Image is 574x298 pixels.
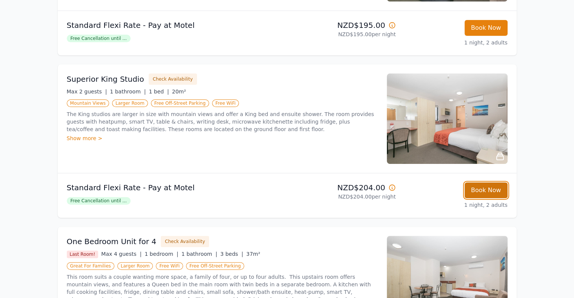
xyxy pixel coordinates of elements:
p: 1 night, 2 adults [402,39,508,46]
p: Standard Flexi Rate - Pay at Motel [67,20,284,31]
span: Larger Room [117,262,153,270]
button: Book Now [465,182,508,198]
h3: One Bedroom Unit for 4 [67,236,157,247]
span: Free WiFi [156,262,183,270]
span: 1 bedroom | [145,251,179,257]
span: Free WiFi [212,99,239,107]
span: 1 bathroom | [110,89,146,95]
span: Max 2 guests | [67,89,107,95]
p: The King studios are larger in size with mountain views and offer a King bed and ensuite shower. ... [67,110,378,133]
button: Check Availability [149,73,197,85]
h3: Superior King Studio [67,74,144,84]
p: NZD$195.00 per night [290,31,396,38]
span: Last Room! [67,251,98,258]
span: Free Off-Street Parking [186,262,244,270]
span: Free Cancellation until ... [67,197,131,205]
p: NZD$204.00 per night [290,193,396,200]
span: Larger Room [112,99,148,107]
span: Max 4 guests | [101,251,142,257]
button: Book Now [465,20,508,36]
span: 3 beds | [220,251,243,257]
span: 20m² [172,89,186,95]
p: Standard Flexi Rate - Pay at Motel [67,182,284,193]
div: Show more > [67,134,378,142]
span: Free Off-Street Parking [151,99,209,107]
button: Check Availability [161,236,209,247]
span: 1 bathroom | [182,251,217,257]
span: 1 bed | [149,89,169,95]
span: Free Cancellation until ... [67,35,131,42]
p: NZD$204.00 [290,182,396,193]
span: Mountain Views [67,99,109,107]
span: Great For Families [67,262,114,270]
p: 1 night, 2 adults [402,201,508,209]
span: 37m² [246,251,260,257]
p: NZD$195.00 [290,20,396,31]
